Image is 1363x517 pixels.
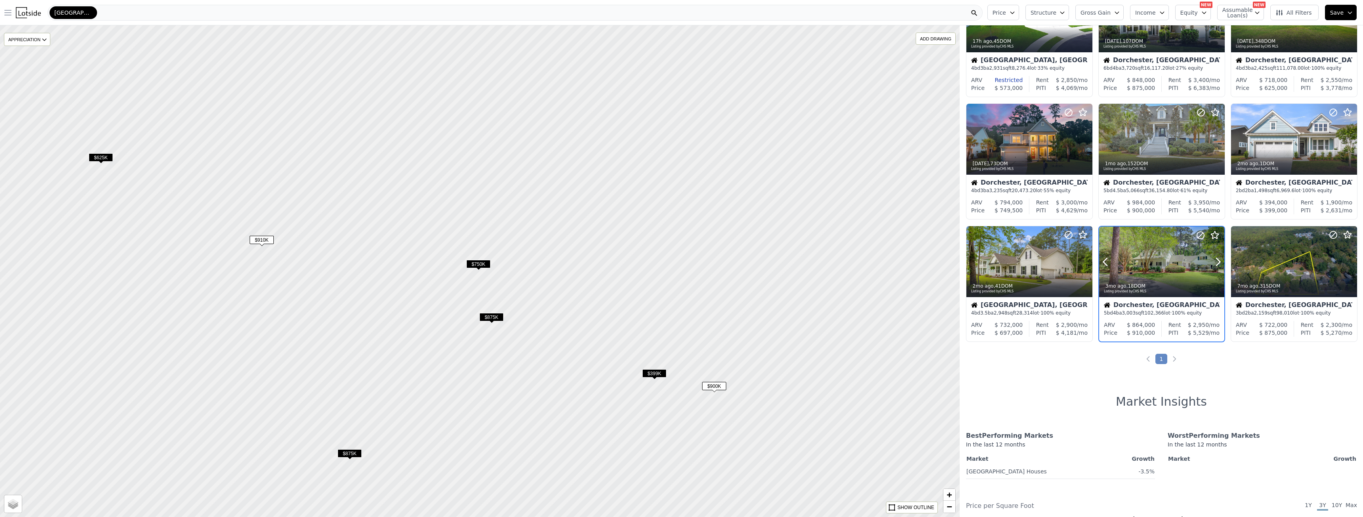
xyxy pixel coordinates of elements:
[642,369,666,381] div: $399K
[1231,226,1357,342] a: 7mo ago,315DOMListing provided byCHS MLSHouseDorchester, [GEOGRAPHIC_DATA]3bd2ba2,159sqft98,010lo...
[1236,84,1249,92] div: Price
[1104,289,1220,294] div: Listing provided by CHS MLS
[994,310,1007,316] span: 2,948
[989,65,1003,71] span: 2,931
[1301,198,1313,206] div: Rent
[1103,198,1115,206] div: ARV
[1311,206,1352,214] div: /mo
[993,9,1006,17] span: Price
[1181,321,1220,329] div: /mo
[1325,5,1357,20] button: Save
[1270,5,1319,20] button: All Filters
[971,38,1088,44] div: , 45 DOM
[1056,77,1077,83] span: $ 2,850
[1346,501,1357,511] span: Max
[1098,226,1224,342] a: 3mo ago,18DOMListing provided byCHS MLSHouseDorchester, [GEOGRAPHIC_DATA]5bd4ba3,003sqft102,366lo...
[338,449,362,458] span: $875K
[1275,9,1312,17] span: All Filters
[1301,329,1311,337] div: PITI
[1138,468,1155,475] span: -3.5%
[1321,330,1342,336] span: $ 5,270
[1144,355,1152,363] a: Previous page
[916,33,955,44] div: ADD DRAWING
[1103,167,1221,172] div: Listing provided by CHS MLS
[1236,44,1353,49] div: Listing provided by CHS MLS
[1144,65,1168,71] span: 16,117.20
[1046,329,1088,337] div: /mo
[1104,283,1220,289] div: , 18 DOM
[971,198,982,206] div: ARV
[1049,321,1088,329] div: /mo
[1104,310,1220,316] div: 5 bd 4 ba sqft lot · 100% equity
[1127,330,1155,336] span: $ 910,000
[1103,179,1110,186] img: House
[1036,84,1046,92] div: PITI
[1168,206,1178,214] div: PITI
[1056,330,1077,336] span: $ 4,181
[1103,57,1110,63] img: House
[1103,179,1220,187] div: Dorchester, [GEOGRAPHIC_DATA]
[971,167,1088,172] div: Listing provided by CHS MLS
[971,76,982,84] div: ARV
[479,313,504,324] div: $875K
[1170,355,1178,363] a: Next page
[1127,77,1155,83] span: $ 848,000
[1104,329,1117,337] div: Price
[1036,206,1046,214] div: PITI
[973,283,994,289] time: 2025-06-17 20:32
[1236,57,1242,63] img: House
[1175,5,1211,20] button: Equity
[987,5,1019,20] button: Price
[1178,329,1220,337] div: /mo
[1046,84,1088,92] div: /mo
[971,179,977,186] img: House
[1075,5,1124,20] button: Gross Gain
[1231,103,1357,219] a: 2mo ago,1DOMListing provided byCHS MLSHouseDorchester, [GEOGRAPHIC_DATA]2bd2ba1,498sqft6,969.6lot...
[1188,207,1209,214] span: $ 5,540
[16,7,41,18] img: Lotside
[250,236,274,247] div: $910K
[1103,206,1117,214] div: Price
[1103,187,1220,194] div: 5 bd 4.5 ba sqft lot · 61% equity
[1181,76,1220,84] div: /mo
[1104,321,1115,329] div: ARV
[1178,206,1220,214] div: /mo
[1313,198,1352,206] div: /mo
[1105,283,1126,289] time: 2025-06-12 14:45
[1303,501,1314,511] span: 1Y
[1331,501,1342,511] span: 10Y
[466,260,491,271] div: $750K
[1056,322,1077,328] span: $ 2,900
[54,9,92,17] span: [GEOGRAPHIC_DATA]
[1104,302,1220,310] div: Dorchester, [GEOGRAPHIC_DATA]
[1056,207,1077,214] span: $ 4,629
[1180,9,1198,17] span: Equity
[1236,321,1247,329] div: ARV
[966,453,1112,464] th: Market
[1276,310,1293,316] span: 98,010
[971,57,977,63] img: House
[1254,188,1268,193] span: 1,498
[995,85,1023,91] span: $ 573,000
[971,329,985,337] div: Price
[1236,167,1353,172] div: Listing provided by CHS MLS
[943,489,955,501] a: Zoom in
[966,501,1161,511] div: Price per Square Foot
[1188,199,1209,206] span: $ 3,950
[1259,330,1287,336] span: $ 875,000
[1236,283,1353,289] div: , 315 DOM
[1103,38,1221,44] div: , 107 DOM
[1236,57,1352,65] div: Dorchester, [GEOGRAPHIC_DATA]
[1168,329,1178,337] div: PITI
[1103,160,1221,167] div: , 152 DOM
[1012,65,1030,71] span: 8,276.4
[1046,206,1088,214] div: /mo
[995,207,1023,214] span: $ 749,500
[1168,453,1260,464] th: Market
[1254,65,1268,71] span: 2,425
[1222,7,1248,18] span: Assumable Loan(s)
[1181,198,1220,206] div: /mo
[1116,395,1207,409] h1: Market Insights
[1168,84,1178,92] div: PITI
[971,206,985,214] div: Price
